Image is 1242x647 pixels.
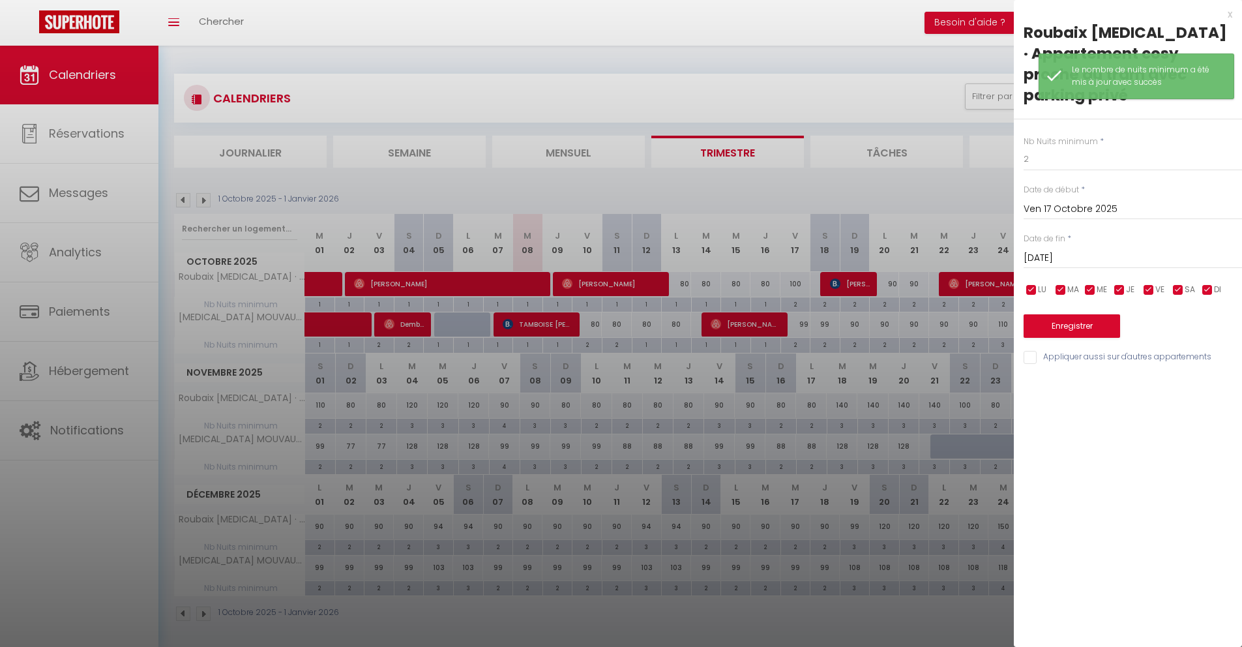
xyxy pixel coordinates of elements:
button: Enregistrer [1024,314,1120,338]
span: LU [1038,284,1046,296]
span: DI [1214,284,1221,296]
div: x [1014,7,1232,22]
span: ME [1097,284,1107,296]
label: Nb Nuits minimum [1024,136,1098,148]
span: JE [1126,284,1134,296]
label: Date de fin [1024,233,1065,245]
div: Roubaix [MEDICAL_DATA] · Appartement cosy proche du tram avec parking privé [1024,22,1232,106]
span: VE [1155,284,1164,296]
label: Date de début [1024,184,1079,196]
div: Le nombre de nuits minimum a été mis à jour avec succès [1072,64,1220,89]
span: MA [1067,284,1079,296]
span: SA [1185,284,1195,296]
